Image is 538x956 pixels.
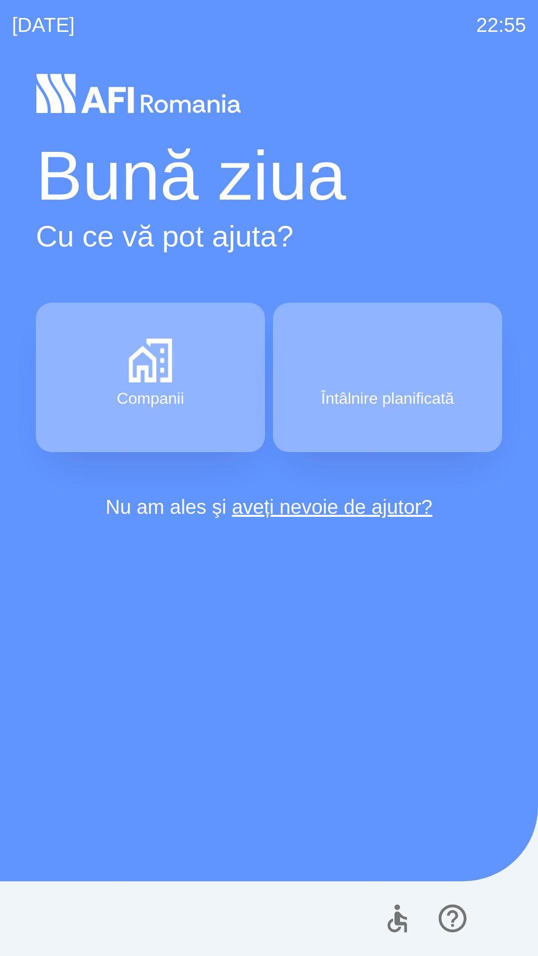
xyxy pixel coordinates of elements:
p: Nu am ales şi [36,492,502,522]
button: Întâlnire planificată [273,303,502,452]
img: Logo [36,70,502,118]
h1: Bună ziua [36,133,502,218]
p: Întâlnire planificată [321,386,454,410]
p: [DATE] [12,10,75,40]
button: Companii [36,303,265,452]
p: Companii [117,386,184,410]
p: 22:55 [476,10,526,40]
img: ro flag [491,905,518,932]
img: b9f982fa-e31d-4f99-8b4a-6499fa97f7a5.png [129,339,172,382]
img: 91d325ef-26b3-4739-9733-70a8ac0e35c7.png [366,339,409,382]
a: aveți nevoie de ajutor? [232,496,432,518]
h2: Cu ce vă pot ajuta? [36,218,502,255]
